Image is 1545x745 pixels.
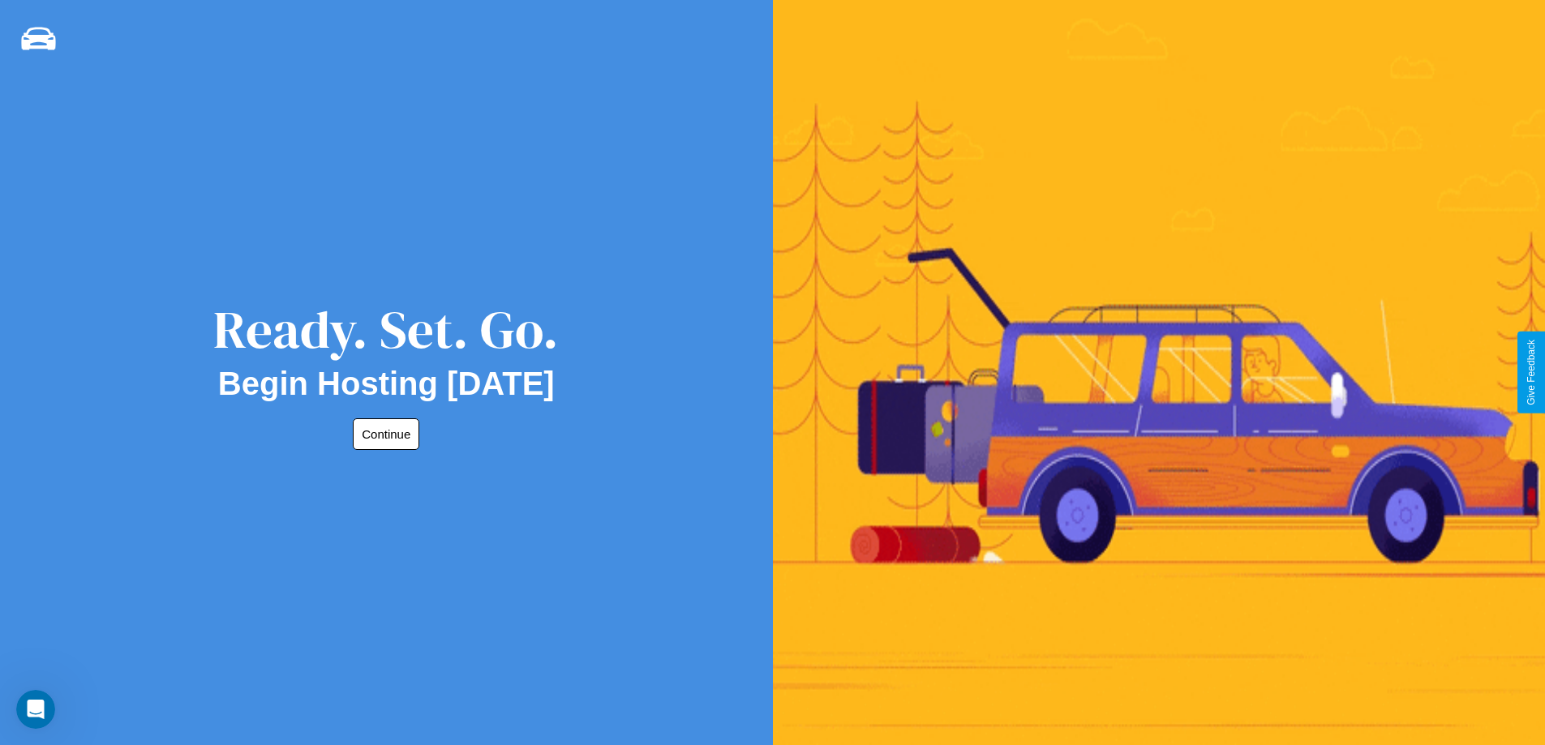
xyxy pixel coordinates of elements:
div: Give Feedback [1526,340,1537,405]
iframe: Intercom live chat [16,690,55,729]
h2: Begin Hosting [DATE] [218,366,555,402]
button: Continue [353,418,419,450]
div: Ready. Set. Go. [213,293,559,366]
